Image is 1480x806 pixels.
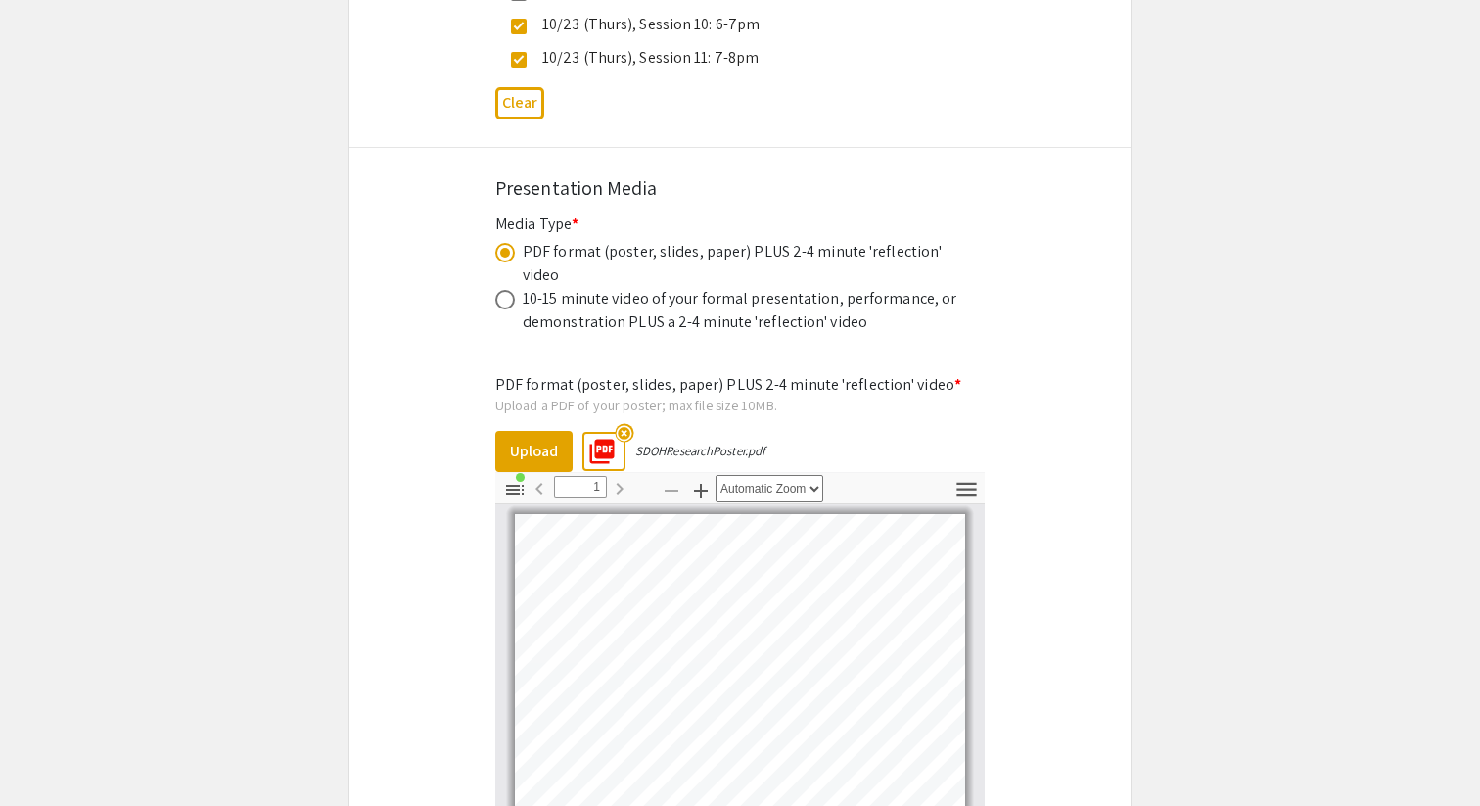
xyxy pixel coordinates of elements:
button: Tools [949,475,983,503]
select: Zoom [716,475,823,502]
button: Zoom In [684,475,717,503]
div: Upload a PDF of your poster; max file size 10MB. [495,397,985,414]
button: Upload [495,431,573,472]
mat-label: PDF format (poster, slides, paper) PLUS 2-4 minute 'reflection' video [495,374,961,395]
iframe: Chat [15,718,83,791]
mat-icon: highlight_off [615,424,633,443]
button: Next Page [603,473,636,501]
mat-icon: picture_as_pdf [581,431,611,460]
button: Clear [495,87,544,119]
div: 10/23 (Thurs), Session 11: 7-8pm [527,46,938,70]
button: Zoom Out [655,475,688,503]
div: 10-15 minute video of your formal presentation, performance, or demonstration PLUS a 2-4 minute '... [523,287,963,334]
div: PDF format (poster, slides, paper) PLUS 2-4 minute 'reflection' video [523,240,963,287]
div: 10/23 (Thurs), Session 10: 6-7pm [527,13,938,36]
button: Toggle Sidebar (document contains outline/attachments/layers) [498,475,532,503]
button: Previous Page [523,473,556,501]
div: Presentation Media [495,173,985,203]
mat-label: Media Type [495,213,578,234]
div: SDOHResearchPoster.pdf [635,443,765,459]
input: Page [554,476,607,498]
